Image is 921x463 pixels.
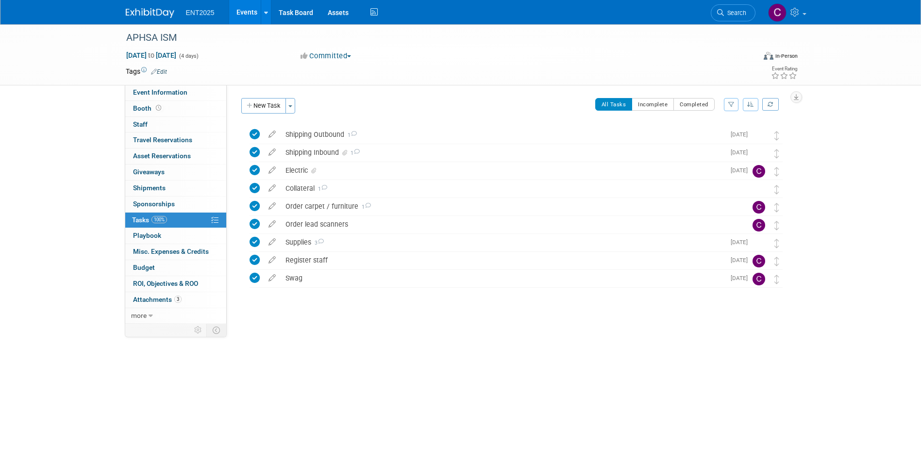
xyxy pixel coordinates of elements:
span: 100% [151,216,167,223]
a: edit [264,166,281,175]
i: Move task [774,239,779,248]
span: 1 [315,186,327,192]
a: edit [264,148,281,157]
img: Colleen Mueller [753,201,765,214]
i: Move task [774,221,779,230]
a: ROI, Objectives & ROO [125,276,226,292]
a: Attachments3 [125,292,226,308]
div: Order lead scanners [281,216,733,232]
span: [DATE] [731,257,753,264]
div: Event Rating [771,66,797,71]
span: 3 [174,296,182,303]
img: Colleen Mueller [753,255,765,267]
span: 1 [358,204,371,210]
span: ENT2025 [186,9,215,17]
button: New Task [241,98,286,114]
span: Sponsorships [133,200,175,208]
a: Playbook [125,228,226,244]
a: edit [264,184,281,193]
div: Supplies [281,234,725,250]
span: Tasks [132,216,167,224]
td: Toggle Event Tabs [206,324,226,336]
i: Move task [774,167,779,176]
a: Booth [125,101,226,116]
a: Asset Reservations [125,149,226,164]
img: Format-Inperson.png [764,52,773,60]
span: Search [724,9,746,17]
span: [DATE] [731,239,753,246]
img: Rose Bodin [753,183,765,196]
div: In-Person [775,52,798,60]
a: Travel Reservations [125,132,226,148]
i: Move task [774,275,779,284]
a: Refresh [762,98,779,111]
button: All Tasks [595,98,633,111]
span: Event Information [133,88,187,96]
a: more [125,308,226,324]
div: Register staff [281,252,725,268]
span: ROI, Objectives & ROO [133,280,198,287]
span: Playbook [133,231,161,239]
div: Swag [281,270,725,286]
a: Shipments [125,181,226,196]
span: (4 days) [178,53,199,59]
div: Event Format [698,50,798,65]
span: [DATE] [731,275,753,281]
div: Shipping Inbound [281,144,725,161]
span: Misc. Expenses & Credits [133,248,209,255]
span: 1 [344,132,357,138]
span: [DATE] [731,167,753,174]
span: more [131,312,147,319]
img: Colleen Mueller [753,219,765,231]
span: Travel Reservations [133,136,192,144]
span: [DATE] [731,131,753,138]
i: Move task [774,149,779,158]
img: Colleen Mueller [753,273,765,285]
span: 1 [349,150,360,156]
button: Incomplete [632,98,674,111]
div: Collateral [281,180,733,197]
a: Search [711,4,755,21]
a: Misc. Expenses & Credits [125,244,226,260]
a: Budget [125,260,226,276]
span: Budget [133,264,155,271]
img: Colleen Mueller [753,165,765,178]
img: Rose Bodin [753,129,765,142]
span: Staff [133,120,148,128]
div: Order carpet / furniture [281,198,733,215]
i: Move task [774,203,779,212]
span: Giveaways [133,168,165,176]
a: Edit [151,68,167,75]
span: 3 [311,240,324,246]
a: edit [264,256,281,265]
img: Colleen Mueller [768,3,787,22]
span: Booth [133,104,163,112]
span: [DATE] [DATE] [126,51,177,60]
a: Staff [125,117,226,132]
span: Asset Reservations [133,152,191,160]
td: Tags [126,66,167,76]
span: to [147,51,156,59]
a: edit [264,274,281,282]
a: Event Information [125,85,226,100]
td: Personalize Event Tab Strip [190,324,207,336]
img: ExhibitDay [126,8,174,18]
a: edit [264,130,281,139]
span: Attachments [133,296,182,303]
a: edit [264,238,281,247]
img: Rose Bodin [753,147,765,160]
span: Shipments [133,184,166,192]
span: [DATE] [731,149,753,156]
div: Electric [281,162,725,179]
a: edit [264,202,281,211]
a: Tasks100% [125,213,226,228]
i: Move task [774,185,779,194]
div: Shipping Outbound [281,126,725,143]
a: edit [264,220,281,229]
button: Committed [297,51,355,61]
a: Giveaways [125,165,226,180]
button: Completed [673,98,715,111]
div: APHSA ISM [123,29,741,47]
a: Sponsorships [125,197,226,212]
i: Move task [774,131,779,140]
